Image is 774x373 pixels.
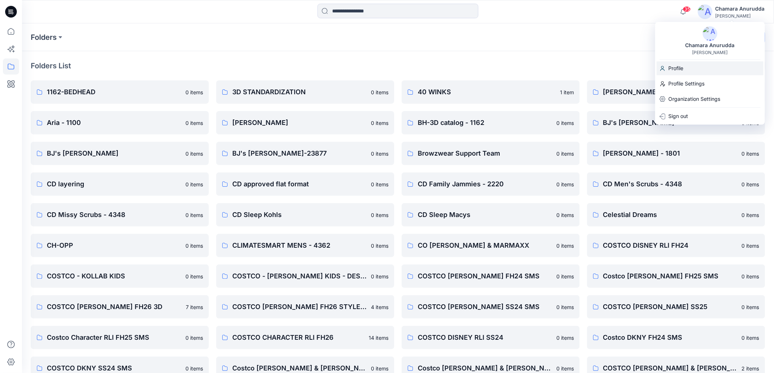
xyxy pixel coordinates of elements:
p: 0 items [556,180,574,188]
a: BJ's [PERSON_NAME]-238770 items [216,142,394,165]
p: CD Missy Scrubs - 4348 [47,210,181,220]
p: 0 items [185,211,203,219]
p: CD Sleep Macys [418,210,552,220]
p: Folders List [31,60,71,71]
a: CO [PERSON_NAME] & MARMAXX0 items [402,234,580,257]
p: COSTCO [PERSON_NAME] FH24 SMS [418,271,552,281]
p: Profile [668,61,683,75]
p: COSTCO [PERSON_NAME] SS24 SMS [418,302,552,312]
img: avatar [703,26,717,41]
p: 14 items [369,334,388,342]
div: [PERSON_NAME] [692,50,728,55]
p: 1162-BEDHEAD [47,87,181,97]
p: 0 items [742,334,759,342]
p: CD Family Jammies - 2220 [418,179,552,189]
p: Profile Settings [668,77,705,91]
a: [PERSON_NAME] OPP0 items [587,80,765,104]
img: avatar [698,4,713,19]
p: 0 items [185,150,203,157]
p: 0 items [742,211,759,219]
p: 0 items [185,365,203,372]
a: COSTCO [PERSON_NAME] SS24 SMS0 items [402,295,580,319]
p: Costco [PERSON_NAME] FH25 SMS [603,271,737,281]
a: CLIMATESMART MENS - 43620 items [216,234,394,257]
p: BJ's [PERSON_NAME] [603,118,737,128]
p: 0 items [742,273,759,280]
p: 0 items [556,334,574,342]
a: COSTCO [PERSON_NAME] SS250 items [587,295,765,319]
p: Organization Settings [668,92,720,106]
p: COSTCO - KOLLAB KIDS [47,271,181,281]
a: CD Men's Scrubs - 43480 items [587,172,765,196]
p: 0 items [185,180,203,188]
p: 3D STANDARDIZATION [232,87,367,97]
p: [PERSON_NAME] OPP [603,87,737,97]
p: 0 items [185,273,203,280]
p: 0 items [371,88,388,96]
p: 40 WINKS [418,87,556,97]
a: COSTCO [PERSON_NAME] FH26 STYLE 12-55434 items [216,295,394,319]
p: 0 items [742,150,759,157]
p: 0 items [371,211,388,219]
a: Organization Settings [655,92,765,106]
a: COSTCO - KOLLAB KIDS0 items [31,264,209,288]
a: [PERSON_NAME]0 items [216,111,394,134]
a: BJ's [PERSON_NAME]0 items [587,111,765,134]
p: 0 items [371,180,388,188]
p: [PERSON_NAME] [232,118,367,128]
p: 0 items [556,303,574,311]
p: 0 items [371,242,388,250]
p: 0 items [371,273,388,280]
p: CH-OPP [47,240,181,251]
p: 1 item [560,88,574,96]
a: Aria - 11000 items [31,111,209,134]
p: 0 items [556,365,574,372]
p: 0 items [185,119,203,127]
p: 0 items [185,88,203,96]
a: CD approved flat format0 items [216,172,394,196]
p: 0 items [185,242,203,250]
p: 0 items [742,303,759,311]
p: COSTCO - [PERSON_NAME] KIDS - DESIGN USE [232,271,367,281]
p: 0 items [371,365,388,372]
a: CD Missy Scrubs - 43480 items [31,203,209,227]
p: BJ's [PERSON_NAME]-23877 [232,148,367,159]
p: CLIMATESMART MENS - 4362 [232,240,367,251]
p: CD Men's Scrubs - 4348 [603,179,737,189]
p: COSTCO DISNEY RLI FH24 [603,240,737,251]
a: COSTCO CHARACTER RLI FH2614 items [216,326,394,349]
p: Costco DKNY FH24 SMS [603,332,737,343]
p: 7 items [186,303,203,311]
p: 0 items [556,273,574,280]
p: 0 items [371,150,388,157]
a: CD Sleep Macys0 items [402,203,580,227]
a: Folders [31,32,57,42]
p: CD approved flat format [232,179,367,189]
p: COSTCO [PERSON_NAME] SS25 [603,302,737,312]
a: Profile [655,61,765,75]
a: BH-3D catalog - 11620 items [402,111,580,134]
a: COSTCO [PERSON_NAME] FH24 SMS0 items [402,264,580,288]
div: Chamara Anurudda [715,4,765,13]
p: COSTCO CHARACTER RLI FH26 [232,332,364,343]
div: [PERSON_NAME] [715,13,765,19]
a: Costco DKNY FH24 SMS0 items [587,326,765,349]
p: 0 items [371,119,388,127]
a: Profile Settings [655,77,765,91]
p: 0 items [742,180,759,188]
a: Celestial Dreams0 items [587,203,765,227]
p: 0 items [556,119,574,127]
p: [PERSON_NAME] - 1801 [603,148,737,159]
a: COSTCO DISNEY RLI FH240 items [587,234,765,257]
a: Costco Character RLI FH25 SMS0 items [31,326,209,349]
div: Chamara Anurudda [681,41,739,50]
a: CH-OPP0 items [31,234,209,257]
p: Browzwear Support Team [418,148,552,159]
a: Costco [PERSON_NAME] FH25 SMS0 items [587,264,765,288]
p: COSTCO DISNEY RLI SS24 [418,332,552,343]
p: Costco Character RLI FH25 SMS [47,332,181,343]
p: 4 items [371,303,388,311]
p: 0 items [556,211,574,219]
a: [PERSON_NAME] - 18010 items [587,142,765,165]
a: COSTCO - [PERSON_NAME] KIDS - DESIGN USE0 items [216,264,394,288]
